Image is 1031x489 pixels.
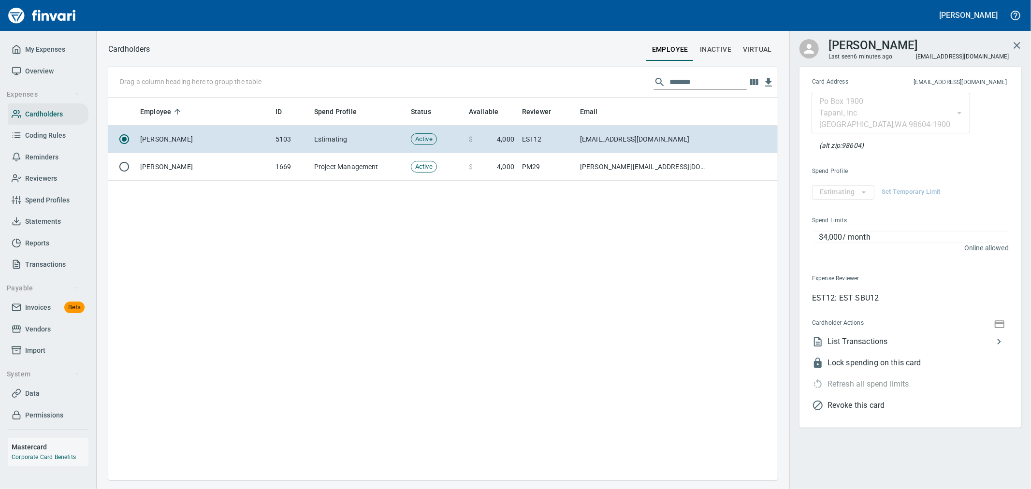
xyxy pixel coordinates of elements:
[819,231,1008,243] p: $4,000 / month
[8,125,88,146] a: Coding Rules
[743,43,772,56] span: virtual
[8,60,88,82] a: Overview
[6,4,78,27] img: Finvari
[411,135,436,144] span: Active
[140,106,171,117] span: Employee
[25,345,45,357] span: Import
[580,106,598,117] span: Email
[25,216,61,228] span: Statements
[8,404,88,426] a: Permissions
[272,126,310,153] td: 5103
[469,162,473,172] span: $
[828,400,1009,411] span: Revoke this card
[804,374,909,395] div: Cardholder already has the full spending limit available
[576,153,712,181] td: [PERSON_NAME][EMAIL_ADDRESS][DOMAIN_NAME]
[819,141,864,150] p: (alt zip: 98604 )
[136,126,272,153] td: [PERSON_NAME]
[12,442,88,452] h6: Mastercard
[7,368,80,380] span: System
[882,187,941,198] span: Set Temporary Limit
[812,274,933,284] span: Expense Reviewer
[828,36,918,52] h3: [PERSON_NAME]
[25,409,63,421] span: Permissions
[469,106,498,117] span: Available
[812,167,928,176] span: Spend Profile
[522,106,551,117] span: Reviewer
[828,357,1009,369] span: Lock spending on this card
[8,318,88,340] a: Vendors
[804,243,1009,253] p: Online allowed
[8,211,88,232] a: Statements
[937,8,1000,23] button: [PERSON_NAME]
[272,153,310,181] td: 1669
[8,39,88,60] a: My Expenses
[25,151,58,163] span: Reminders
[761,75,776,90] button: Download Table
[518,153,576,181] td: PM29
[8,232,88,254] a: Reports
[411,162,436,172] span: Active
[25,302,51,314] span: Invoices
[25,43,65,56] span: My Expenses
[276,106,282,117] span: ID
[8,103,88,125] a: Cardholders
[580,106,610,117] span: Email
[522,106,564,117] span: Reviewer
[12,454,76,460] a: Corporate Card Benefits
[25,237,49,249] span: Reports
[812,216,927,226] span: Spend Limits
[576,126,712,153] td: [EMAIL_ADDRESS][DOMAIN_NAME]
[25,173,57,185] span: Reviewers
[7,88,80,101] span: Expenses
[8,340,88,361] a: Import
[497,134,514,144] span: 4,000
[310,126,407,153] td: Estimating
[8,146,88,168] a: Reminders
[992,317,1007,330] button: Show Card Number
[411,106,431,117] span: Status
[25,194,70,206] span: Spend Profiles
[700,43,731,56] span: Inactive
[879,185,943,200] button: Set Temporary Limit
[276,106,294,117] span: ID
[64,302,85,313] span: Beta
[25,129,66,142] span: Coding Rules
[915,52,1010,61] span: [EMAIL_ADDRESS][DOMAIN_NAME]
[25,323,51,335] span: Vendors
[108,43,150,55] p: Cardholders
[812,77,881,87] span: Card Address
[812,292,1009,304] p: EST12: EST SBU12
[747,75,761,89] button: Choose columns to display
[314,106,369,117] span: Spend Profile
[314,106,357,117] span: Spend Profile
[25,65,54,77] span: Overview
[8,254,88,275] a: Transactions
[120,77,261,86] p: Drag a column heading here to group the table
[3,365,84,383] button: System
[136,153,272,181] td: [PERSON_NAME]
[828,336,993,347] span: List Transactions
[881,78,1007,87] span: [EMAIL_ADDRESS][DOMAIN_NAME]
[8,189,88,211] a: Spend Profiles
[8,383,88,404] a: Data
[652,43,688,56] span: employee
[854,53,893,60] time: 6 minutes ago
[25,108,63,120] span: Cardholders
[8,297,88,318] a: InvoicesBeta
[940,10,998,20] h5: [PERSON_NAME]
[469,106,511,117] span: Available
[828,52,893,62] span: Last seen
[25,388,40,400] span: Data
[108,43,150,55] nav: breadcrumb
[7,282,80,294] span: Payable
[3,279,84,297] button: Payable
[3,86,84,103] button: Expenses
[411,106,444,117] span: Status
[8,168,88,189] a: Reviewers
[497,162,514,172] span: 4,000
[310,153,407,181] td: Project Management
[812,318,928,328] span: Cardholder Actions
[25,259,66,271] span: Transactions
[518,126,576,153] td: EST12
